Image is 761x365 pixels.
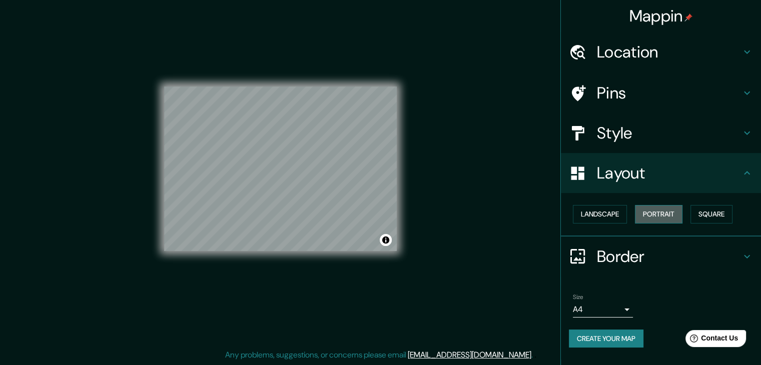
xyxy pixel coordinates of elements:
h4: Pins [597,83,741,103]
button: Portrait [635,205,682,223]
button: Create your map [569,329,643,348]
div: Pins [561,73,761,113]
h4: Location [597,42,741,62]
div: Border [561,236,761,276]
div: A4 [573,301,633,317]
a: [EMAIL_ADDRESS][DOMAIN_NAME] [408,349,531,360]
h4: Layout [597,163,741,183]
div: . [533,349,534,361]
div: Style [561,113,761,153]
p: Any problems, suggestions, or concerns please email . [225,349,533,361]
iframe: Help widget launcher [672,326,750,354]
div: Location [561,32,761,72]
canvas: Map [164,86,397,251]
img: pin-icon.png [684,13,692,21]
h4: Border [597,246,741,266]
div: Layout [561,153,761,193]
button: Toggle attribution [380,234,392,246]
div: . [534,349,536,361]
button: Landscape [573,205,627,223]
button: Square [690,205,732,223]
h4: Style [597,123,741,143]
h4: Mappin [629,6,693,26]
label: Size [573,292,583,301]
